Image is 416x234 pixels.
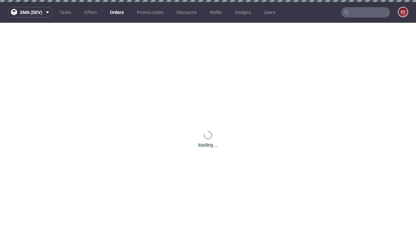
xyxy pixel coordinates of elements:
a: Offers [80,7,101,18]
a: Discounts [173,7,201,18]
span: sma (dev) [20,10,42,15]
a: Designs [231,7,255,18]
a: Users [260,7,279,18]
a: Orders [106,7,128,18]
a: Promo codes [133,7,167,18]
div: loading ... [198,142,218,148]
a: Tasks [56,7,75,18]
button: sma (dev) [8,7,53,18]
figcaption: e2 [398,7,408,17]
a: Wallet [206,7,226,18]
